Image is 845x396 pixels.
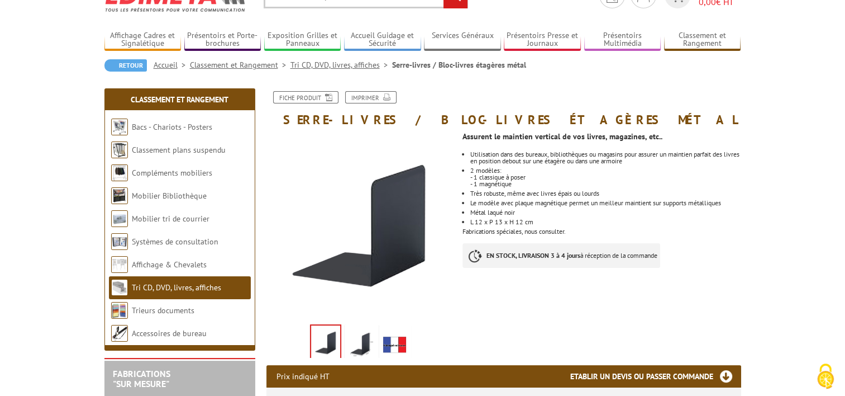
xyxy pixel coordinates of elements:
[184,31,261,49] a: Présentoirs et Porte-brochures
[570,365,741,388] h3: Etablir un devis ou passer commande
[132,145,226,155] a: Classement plans suspendu
[104,59,147,72] a: Retour
[462,243,660,268] p: à réception de la commande
[154,60,190,70] a: Accueil
[111,119,128,135] img: Bacs - Chariots - Posters
[111,325,128,342] img: Accessoires de bureau
[111,164,128,181] img: Compléments mobiliers
[345,91,397,103] a: Imprimer
[132,305,194,315] a: Trieurs documents
[347,327,374,361] img: slm119_dimensions.jpg
[392,59,526,70] li: Serre-livres / Bloc-livres étagères métal
[104,31,182,49] a: Affichage Cadres et Signalétique
[462,126,749,279] div: Fabrications spéciales, nous consulter.
[470,200,741,206] li: Le modèle avec plaque magnétique permet un meilleur maintient sur supports métalliques
[664,31,741,49] a: Classement et Rangement
[111,142,128,158] img: Classement plans suspendu
[470,219,741,225] li: L 12 x P 13 x H 12 cm
[424,31,501,49] a: Services Généraux
[470,151,741,164] li: Utilisation dans des bureaux, bibliothèques ou magasins pour assurer un maintien parfait des livr...
[111,256,128,273] img: Affichage & Chevalets
[470,174,741,181] p: - 1 classique à poser
[381,327,408,361] img: edimeta_produit_fabrique_en_france.jpg
[132,122,212,132] a: Bacs - Chariots - Posters
[504,31,581,49] a: Présentoirs Presse et Journaux
[111,233,128,250] img: Systèmes de consultation
[264,31,341,49] a: Exposition Grilles et Panneaux
[113,368,170,389] a: FABRICATIONS"Sur Mesure"
[276,365,330,388] p: Prix indiqué HT
[131,95,228,105] a: Classement et Rangement
[290,60,392,70] a: Tri CD, DVD, livres, affiches
[111,187,128,204] img: Mobilier Bibliothèque
[470,209,741,216] p: Métal laqué noir
[132,282,221,293] a: Tri CD, DVD, livres, affiches
[132,191,207,201] a: Mobilier Bibliothèque
[190,60,290,70] a: Classement et Rangement
[344,31,421,49] a: Accueil Guidage et Sécurité
[470,167,741,174] p: 2 modèles:
[470,190,741,197] li: Très robuste, même avec livres épais ou lourds
[132,237,218,247] a: Systèmes de consultation
[311,326,340,360] img: slm119.jpg
[111,302,128,319] img: Trieurs documents
[111,279,128,296] img: Tri CD, DVD, livres, affiches
[273,91,338,103] a: Fiche produit
[470,181,741,187] p: - 1 magnétique
[811,362,839,390] img: Cookies (fenêtre modale)
[132,328,207,338] a: Accessoires de bureau
[486,251,580,260] strong: EN STOCK, LIVRAISON 3 à 4 jours
[806,358,845,396] button: Cookies (fenêtre modale)
[462,131,662,142] strong: Assurent le maintien vertical de vos livres, magazines, etc..
[132,260,207,270] a: Affichage & Chevalets
[266,132,455,320] img: slm119.jpg
[111,210,128,227] img: Mobilier tri de courrier
[584,31,661,49] a: Présentoirs Multimédia
[132,168,212,178] a: Compléments mobiliers
[132,214,209,224] a: Mobilier tri de courrier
